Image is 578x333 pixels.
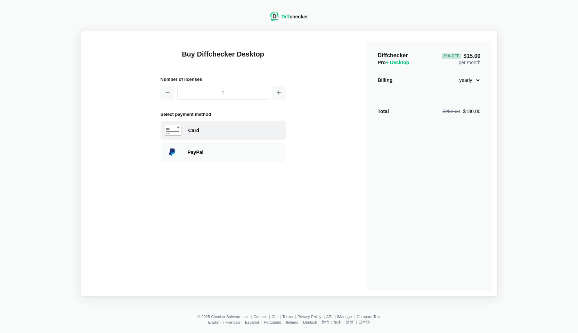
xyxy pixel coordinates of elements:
[378,60,409,65] span: Pro
[282,315,293,319] a: Terms
[264,320,281,324] a: Português
[442,108,480,115] div: $180.00
[442,109,460,114] span: $252.00
[378,52,408,58] span: Diffchecker
[333,320,341,324] a: 简体
[208,320,221,324] a: English
[161,111,286,118] h2: Select payment method
[386,60,409,65] span: + Desktop
[442,52,480,66] div: per month
[303,320,317,324] a: Deutsch
[337,315,352,319] a: iManage
[161,76,286,83] h2: Number of licenses
[442,53,480,59] span: $15.00
[270,16,308,22] a: Diffchecker logoDiffchecker
[357,315,380,319] a: Compare Text
[161,121,286,140] div: Paying with Card
[378,77,393,84] div: Billing
[286,320,298,324] a: Italiano
[298,315,321,319] a: Privacy Policy
[271,315,277,319] a: CLI
[442,53,461,59] div: 29 % Off
[378,109,389,114] strong: Total
[226,320,240,324] a: Français
[346,320,353,324] a: 繁體
[270,12,279,21] img: Diffchecker logo
[322,320,328,324] a: हिन्दी
[188,127,282,134] div: Paying with Card
[177,86,269,100] input: 1
[161,49,286,67] h1: Buy Diffchecker Desktop
[245,320,259,324] a: Español
[326,315,332,319] a: API
[282,13,308,20] div: checker
[282,14,290,19] span: Diff
[358,320,370,324] a: 日本語
[161,143,286,162] div: Paying with PayPal
[197,315,253,319] li: © 2025 Checker Software Inc.
[188,149,282,156] div: Paying with PayPal
[253,315,267,319] a: Contact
